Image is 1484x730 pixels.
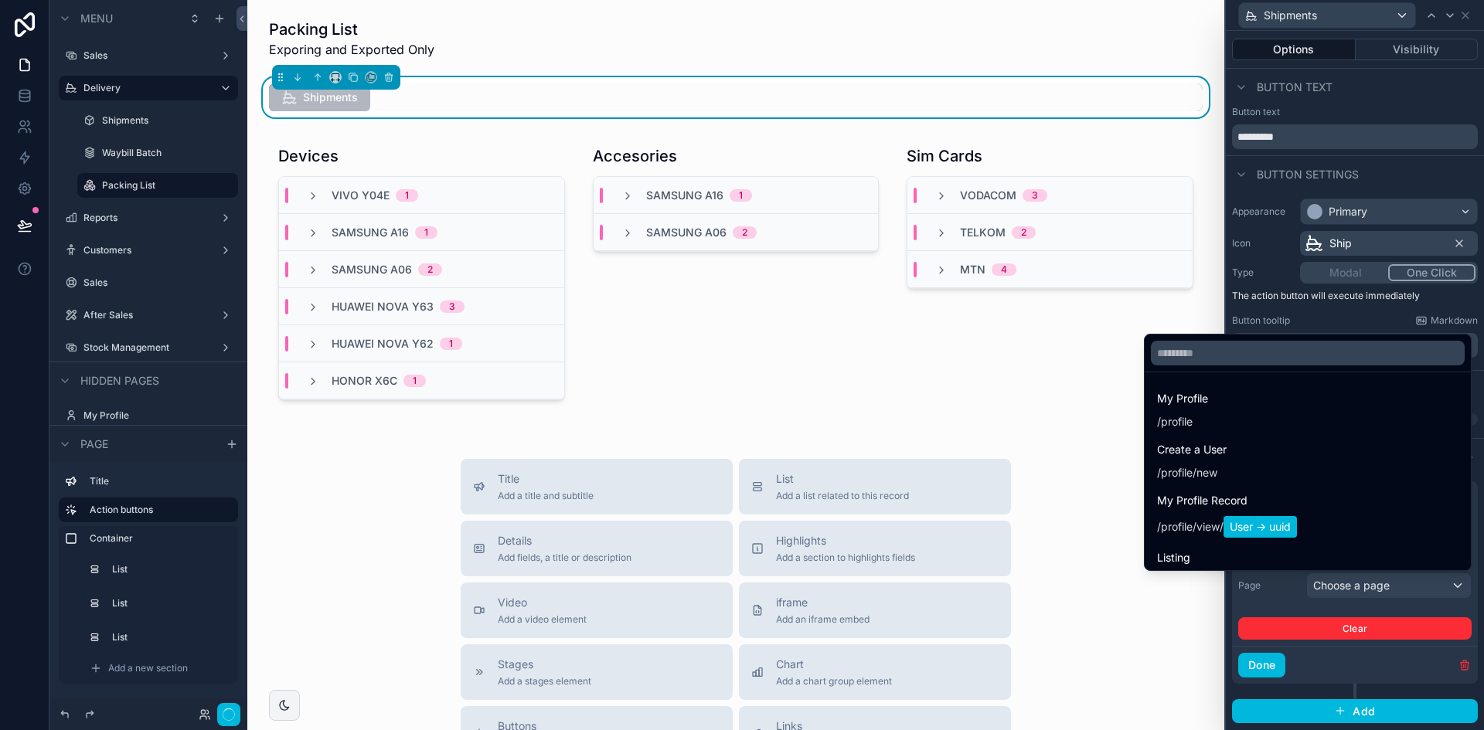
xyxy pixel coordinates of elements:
span: Add a title and subtitle [498,490,594,502]
span: / [1157,519,1161,535]
button: ListAdd a list related to this record [739,459,1011,514]
span: Samsung A16 [646,188,723,203]
span: List [776,471,909,487]
label: List [112,597,223,609]
span: -> [1256,520,1266,533]
label: After Sales [83,309,207,321]
label: Action buttons [90,504,226,516]
span: Details [498,533,631,548]
span: Create a User [1157,440,1227,459]
span: profile [1161,414,1193,430]
span: Huawei nova Y63 [332,299,434,314]
span: Samsung A16 [332,225,409,240]
span: Listing [1157,548,1225,567]
div: 1 [424,226,428,239]
button: VideoAdd a video element [461,582,733,638]
button: HighlightsAdd a section to highlights fields [739,521,1011,576]
span: Add a section to highlights fields [776,552,915,564]
label: Packing List [102,179,229,192]
label: List [112,563,223,576]
span: Add a list related to this record [776,490,909,502]
label: Stock Management [83,341,207,354]
div: 1 [413,375,417,387]
div: 4 [1001,263,1007,276]
div: 1 [739,189,743,202]
div: 2 [427,263,433,276]
label: Waybill Batch [102,147,229,159]
div: /new [1157,465,1227,480]
span: profile [1161,519,1193,535]
label: Shipments [102,114,229,127]
button: StagesAdd a stages element [461,644,733,700]
span: Add a new section [108,662,188,674]
span: Telkom [960,225,1006,240]
label: My Profile [83,409,229,422]
span: Title [498,471,594,487]
span: My Profile Record [1157,491,1297,510]
span: Samsung A06 [646,225,727,240]
span: Add a chart group element [776,675,892,688]
span: Add a stages element [498,675,591,688]
span: iframe [776,595,870,610]
label: Customers [83,244,207,256]
label: Delivery [83,82,207,94]
span: view [1196,519,1220,535]
span: Honor X6c [332,373,397,389]
span: Chart [776,657,892,672]
div: 3 [449,300,455,313]
span: / [1157,414,1161,430]
span: Vivo Y04E [332,188,390,203]
button: TitleAdd a title and subtitle [461,459,733,514]
button: ChartAdd a chart group element [739,644,1011,700]
span: / [1193,519,1196,535]
label: Reports [83,212,207,224]
span: Huawei nova Y62 [332,336,434,351]
span: profile [1161,465,1193,480]
span: / [1220,519,1224,535]
label: Title [90,475,226,487]
span: Stages [498,657,591,672]
div: scrollable content [49,462,247,699]
button: iframeAdd an iframe embed [739,582,1011,638]
label: Sales [83,277,229,289]
span: Menu [80,11,113,26]
div: 1 [405,189,409,202]
span: Page [80,436,108,452]
span: Vodacom [960,188,1016,203]
span: Hidden pages [80,373,159,389]
div: 2 [1021,226,1026,239]
span: Highlights [776,533,915,548]
div: 3 [1032,189,1038,202]
span: Add fields, a title or description [498,552,631,564]
button: DetailsAdd fields, a title or description [461,521,733,576]
span: User uuid [1224,516,1297,538]
span: Add a video element [498,613,587,626]
label: Sales [83,49,207,62]
span: Samsung A06 [332,262,412,277]
span: My Profile [1157,389,1208,408]
span: / [1157,465,1161,480]
span: Add an iframe embed [776,613,870,626]
div: 1 [449,338,453,350]
label: Container [90,532,226,545]
div: 2 [742,226,747,239]
span: MTN [960,262,985,277]
label: List [112,631,223,643]
span: Video [498,595,587,610]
